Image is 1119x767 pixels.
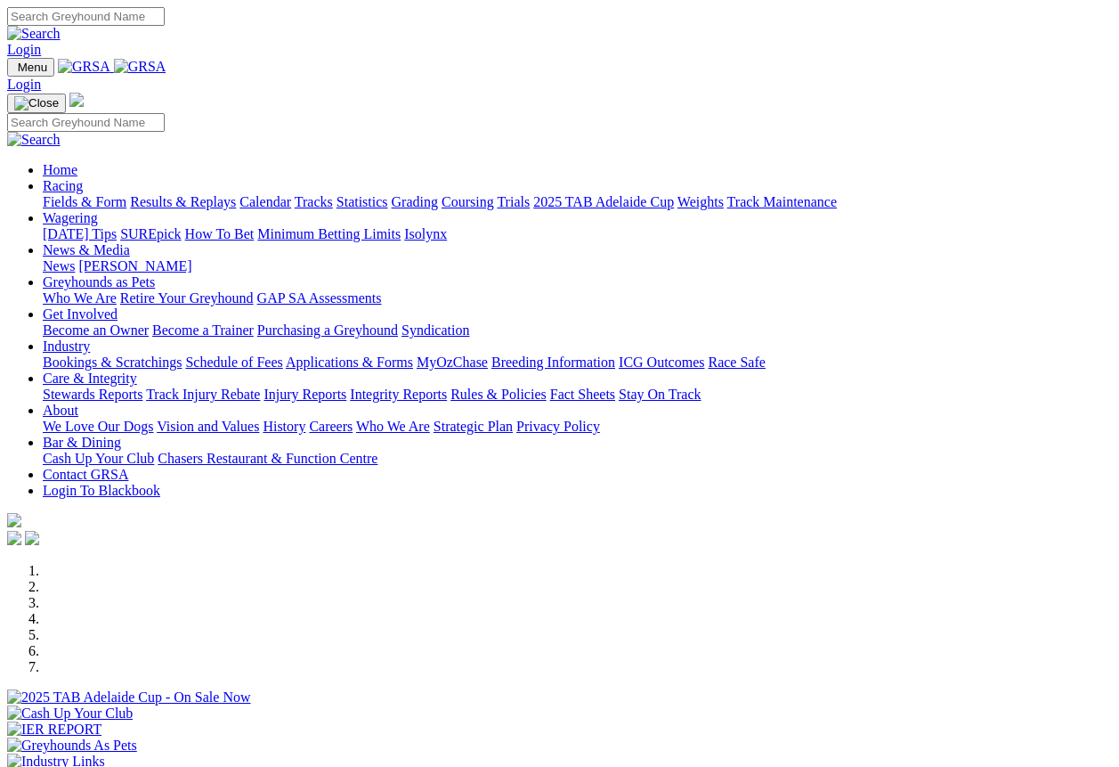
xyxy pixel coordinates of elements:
a: 2025 TAB Adelaide Cup [533,194,674,209]
div: News & Media [43,258,1112,274]
a: Tracks [295,194,333,209]
a: Chasers Restaurant & Function Centre [158,451,377,466]
div: About [43,419,1112,435]
img: facebook.svg [7,531,21,545]
a: Vision and Values [157,419,259,434]
a: Get Involved [43,306,118,322]
span: Menu [18,61,47,74]
img: Cash Up Your Club [7,706,133,722]
a: Become an Owner [43,322,149,338]
a: SUREpick [120,226,181,241]
a: Bar & Dining [43,435,121,450]
a: Weights [677,194,724,209]
a: Strategic Plan [434,419,513,434]
a: Who We Are [356,419,430,434]
a: Stay On Track [619,387,701,402]
button: Toggle navigation [7,94,66,113]
a: Results & Replays [130,194,236,209]
a: Fields & Form [43,194,126,209]
a: Stewards Reports [43,387,142,402]
img: GRSA [114,59,166,75]
a: Calendar [239,194,291,209]
a: Racing [43,178,83,193]
a: Who We Are [43,290,117,306]
a: Privacy Policy [516,419,600,434]
a: Purchasing a Greyhound [257,322,398,338]
a: Track Maintenance [727,194,837,209]
a: Greyhounds as Pets [43,274,155,290]
a: Bookings & Scratchings [43,355,182,370]
a: History [263,419,305,434]
a: Become a Trainer [152,322,254,338]
div: Get Involved [43,322,1112,339]
a: Track Injury Rebate [146,387,260,402]
a: News [43,258,75,273]
button: Toggle navigation [7,58,54,77]
a: We Love Our Dogs [43,419,153,434]
a: [PERSON_NAME] [78,258,191,273]
a: Breeding Information [491,355,615,370]
div: Industry [43,355,1112,371]
a: Careers [309,419,353,434]
a: Wagering [43,210,98,225]
a: Care & Integrity [43,371,137,386]
a: Retire Your Greyhound [120,290,254,306]
a: Login To Blackbook [43,483,160,498]
a: Home [43,162,77,177]
a: Industry [43,339,90,354]
input: Search [7,113,165,132]
a: How To Bet [185,226,255,241]
div: Wagering [43,226,1112,242]
div: Bar & Dining [43,451,1112,467]
a: Integrity Reports [350,387,447,402]
input: Search [7,7,165,26]
a: Schedule of Fees [185,355,282,370]
img: Search [7,26,61,42]
div: Racing [43,194,1112,210]
a: MyOzChase [417,355,488,370]
a: Syndication [401,322,469,338]
a: Contact GRSA [43,467,128,482]
div: Care & Integrity [43,387,1112,403]
img: 2025 TAB Adelaide Cup - On Sale Now [7,689,251,706]
a: Rules & Policies [450,387,547,402]
a: Minimum Betting Limits [257,226,401,241]
img: Search [7,132,61,148]
img: Close [14,96,59,110]
img: twitter.svg [25,531,39,545]
a: Coursing [442,194,494,209]
a: Fact Sheets [550,387,615,402]
a: Login [7,42,41,57]
a: Injury Reports [264,387,346,402]
img: logo-grsa-white.png [69,93,84,107]
a: Login [7,77,41,92]
a: Statistics [337,194,388,209]
a: Trials [497,194,530,209]
a: Grading [392,194,438,209]
img: Greyhounds As Pets [7,738,137,754]
a: Isolynx [404,226,447,241]
img: IER REPORT [7,722,101,738]
a: ICG Outcomes [619,355,704,370]
img: GRSA [58,59,110,75]
div: Greyhounds as Pets [43,290,1112,306]
a: About [43,403,78,418]
a: Cash Up Your Club [43,451,154,466]
a: GAP SA Assessments [257,290,382,306]
a: News & Media [43,242,130,257]
img: logo-grsa-white.png [7,513,21,527]
a: Race Safe [708,355,765,370]
a: [DATE] Tips [43,226,117,241]
a: Applications & Forms [286,355,413,370]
